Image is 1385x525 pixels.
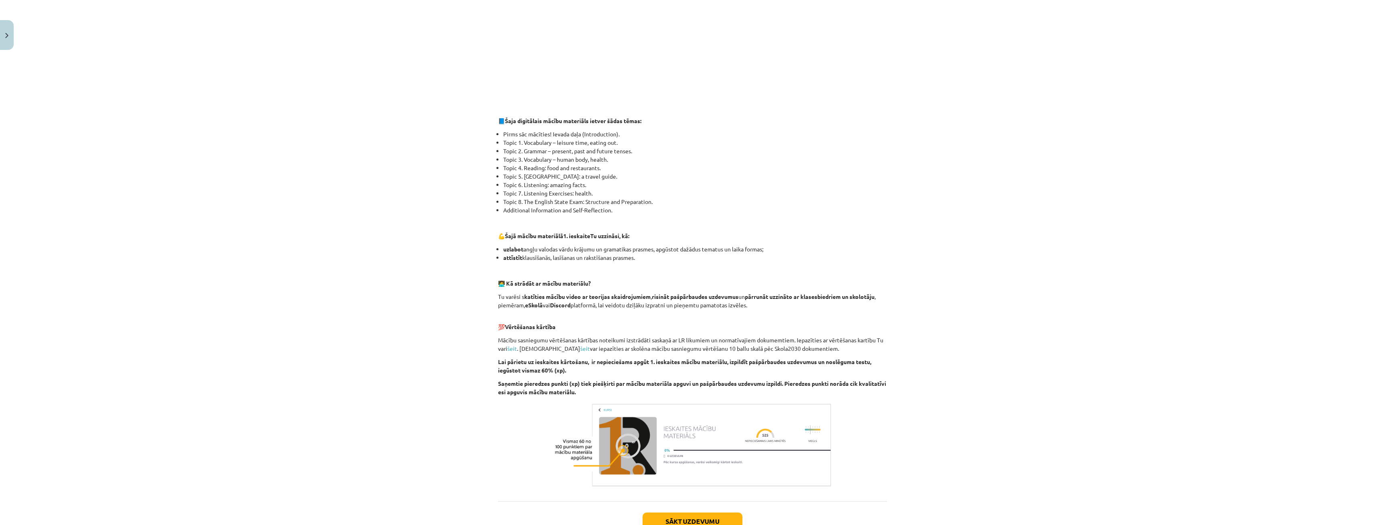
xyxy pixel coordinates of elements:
[503,164,887,172] li: Topic 4. Reading: food and restaurants.
[507,345,517,352] a: šeit
[503,155,887,164] li: Topic 3. Vocabulary – human body, health.
[503,172,887,181] li: Topic 5. [GEOGRAPHIC_DATA]: a travel guide.
[503,245,523,253] strong: uzlabot
[503,181,887,189] li: Topic 6. Listening: amazing facts.
[503,130,887,138] li: Pirms sāc mācīties! Ievada daļa (Introduction).
[503,254,522,261] strong: attīstīt
[498,117,887,125] p: 📘
[563,232,590,239] b: 1. ieskaite
[745,293,874,300] strong: pārrunāt uzzināto ar klasesbiedriem un skolotāju
[503,138,887,147] li: Topic 1. Vocabulary – leisure time, eating out.
[525,301,543,309] strong: eSkolā
[503,253,887,262] li: klausīšanās, lasīšanas un rakstīšanas prasmes.
[505,117,641,124] strong: Šaja digitālais mācību materiāls ietver šādas tēmas:
[550,301,571,309] strong: Discord
[652,293,738,300] strong: risināt pašpārbaudes uzdevumus
[524,293,651,300] strong: katīties mācību video ar teorijas skaidrojumiem
[498,292,887,309] p: Tu varēsi s , un , piemēram, vai platformā, lai veidotu dziļāku izpratni un pieņemtu pamatotas iz...
[498,280,591,287] strong: 🧑‍💻 Kā strādāt ar mācību materiālu?
[498,380,886,395] b: Saņemtie pieredzes punkti (xp) tiek piešķirti par mācību materiāla apguvi un pašpārbaudes uzdevum...
[498,358,871,374] b: Lai pārietu uz ieskaites kārtošanu, ir nepieciešams apgūt 1. ieskaites mācību materiālu, izpildīt...
[503,198,887,206] li: Topic 8. The English State Exam: Structure and Preparation.
[580,345,590,352] a: šeit
[503,206,887,214] li: Additional Information and Self-Reflection.
[498,314,887,331] p: 💯
[498,336,887,353] p: Mācību sasniegumu vērtēšanas kārtības noteikumi izstrādāti saskaņā ar LR likumiem un normatīvajie...
[503,245,887,253] li: angļu valodas vārdu krājumu un gramatikas prasmes, apgūstot dažādus tematus un laika formas;
[498,232,887,240] p: 💪
[503,189,887,198] li: Topic 7. Listening Exercises: health.
[505,323,556,330] b: Vērtēšanas kārtība
[590,232,629,239] strong: Tu uzzināsi, kā:
[503,147,887,155] li: Topic 2. Grammar – present, past and future tenses.
[5,33,8,38] img: icon-close-lesson-0947bae3869378f0d4975bcd49f059093ad1ed9edebbc8119c70593378902aed.svg
[505,232,563,239] strong: Šajā mācību materiālā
